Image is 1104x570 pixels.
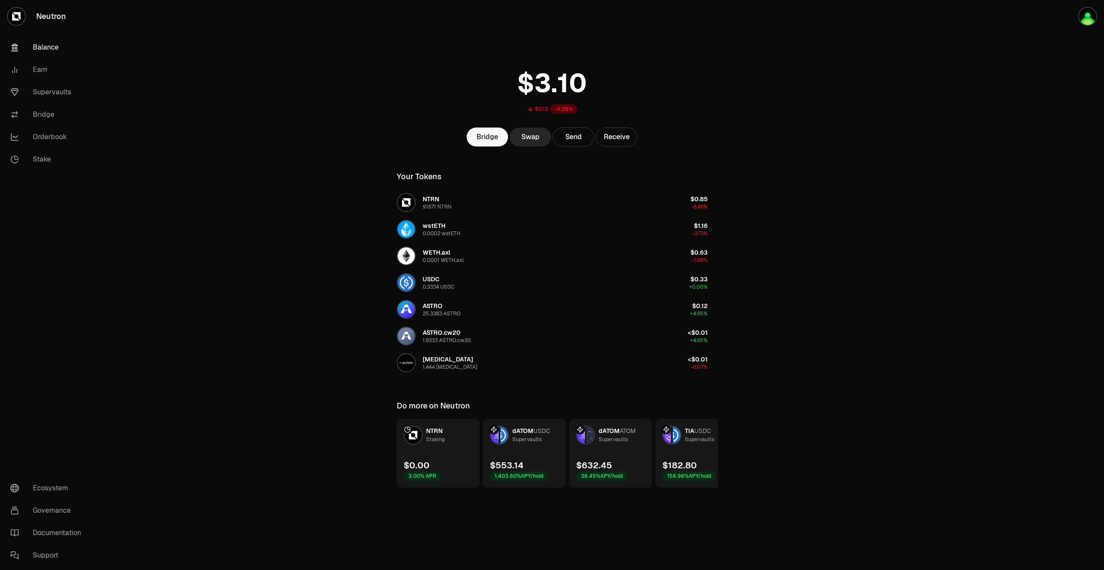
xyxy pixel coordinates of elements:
[690,249,708,256] span: $0.63
[673,427,681,444] img: USDC Logo
[550,104,577,114] div: -4.28%
[663,427,671,444] img: TIA Logo
[553,128,594,146] button: Send
[596,128,637,146] button: Receive
[662,471,716,481] div: 156.96% APY/hold
[3,477,93,499] a: Ecosystem
[404,459,430,471] div: $0.00
[423,230,461,237] div: 0.0002 wstETH
[533,427,550,435] span: USDC
[404,471,441,481] div: 3.00% APR
[662,459,697,471] div: $182.80
[577,427,585,444] img: dATOM Logo
[690,337,708,344] span: +4.65%
[423,355,473,363] span: [MEDICAL_DATA]
[599,435,628,444] div: Supervaults
[576,471,627,481] div: 36.45% APY/hold
[3,148,93,171] a: Stake
[3,544,93,567] a: Support
[423,337,471,344] div: 1.9333 ASTRO.cw20
[3,36,93,59] a: Balance
[685,435,714,444] div: Supervaults
[586,427,594,444] img: ATOM Logo
[398,274,415,291] img: USDC Logo
[392,190,713,215] button: NTRN LogoNTRN9.1671 NTRN$0.85-8.48%
[512,435,542,444] div: Supervaults
[398,247,415,265] img: WETH.axl Logo
[467,128,508,146] a: Bridge
[1079,8,1096,25] img: portefeuilleterra
[569,419,652,488] a: dATOM LogoATOM LogodATOMATOMSupervaults$632.4536.45%APY/hold
[423,329,461,336] span: ASTRO.cw20
[397,419,480,488] a: NTRN LogoNTRNStaking$0.003.00% APR
[491,427,499,444] img: dATOM Logo
[3,81,93,103] a: Supervaults
[397,400,470,412] div: Do more on Neutron
[694,427,711,435] span: USDC
[392,350,713,376] button: AUTISM Logo[MEDICAL_DATA]1.444 [MEDICAL_DATA]<$0.01-0.07%
[599,427,620,435] span: dATOM
[3,499,93,522] a: Governance
[398,301,415,318] img: ASTRO Logo
[392,323,713,349] button: ASTRO.cw20 LogoASTRO.cw201.9333 ASTRO.cw20<$0.01+4.65%
[3,126,93,148] a: Orderbook
[694,222,708,230] span: $1.16
[398,354,415,371] img: AUTISM Logo
[690,310,708,317] span: +4.65%
[688,329,708,336] span: <$0.01
[655,419,738,488] a: TIA LogoUSDC LogoTIAUSDCSupervaults$182.80156.96%APY/hold
[3,103,93,126] a: Bridge
[691,257,708,264] span: -3.68%
[490,471,548,481] div: 1,403.60% APY/hold
[576,459,612,471] div: $632.45
[685,427,694,435] span: TIA
[423,257,464,264] div: 0.0001 WETH.axl
[423,249,450,256] span: WETH.axl
[500,427,508,444] img: USDC Logo
[423,310,461,317] div: 25.3383 ASTRO
[620,427,636,435] span: ATOM
[423,203,452,210] div: 9.1671 NTRN
[692,230,708,237] span: -3.73%
[397,171,442,183] div: Your Tokens
[3,522,93,544] a: Documentation
[398,327,415,345] img: ASTRO.cw20 Logo
[690,195,708,203] span: $0.85
[512,427,533,435] span: dATOM
[392,270,713,296] button: USDC LogoUSDC0.3334 USDC$0.33+0.00%
[423,275,439,283] span: USDC
[405,427,422,444] img: NTRN Logo
[690,275,708,283] span: $0.33
[688,355,708,363] span: <$0.01
[423,302,442,310] span: ASTRO
[426,427,442,435] span: NTRN
[535,106,548,112] div: $0.13
[3,59,93,81] a: Earn
[398,194,415,211] img: NTRN Logo
[692,302,708,310] span: $0.12
[691,203,708,210] span: -8.48%
[423,364,477,371] div: 1.444 [MEDICAL_DATA]
[423,222,445,230] span: wstETH
[483,419,566,488] a: dATOM LogoUSDC LogodATOMUSDCSupervaults$553.141,403.60%APY/hold
[423,195,439,203] span: NTRN
[398,221,415,238] img: wstETH Logo
[426,435,445,444] div: Staking
[392,216,713,242] button: wstETH LogowstETH0.0002 wstETH$1.16-3.73%
[689,283,708,290] span: +0.00%
[691,364,708,371] span: -0.07%
[490,459,524,471] div: $553.14
[392,296,713,322] button: ASTRO LogoASTRO25.3383 ASTRO$0.12+4.65%
[510,128,551,146] a: Swap
[423,283,454,290] div: 0.3334 USDC
[392,243,713,269] button: WETH.axl LogoWETH.axl0.0001 WETH.axl$0.63-3.68%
